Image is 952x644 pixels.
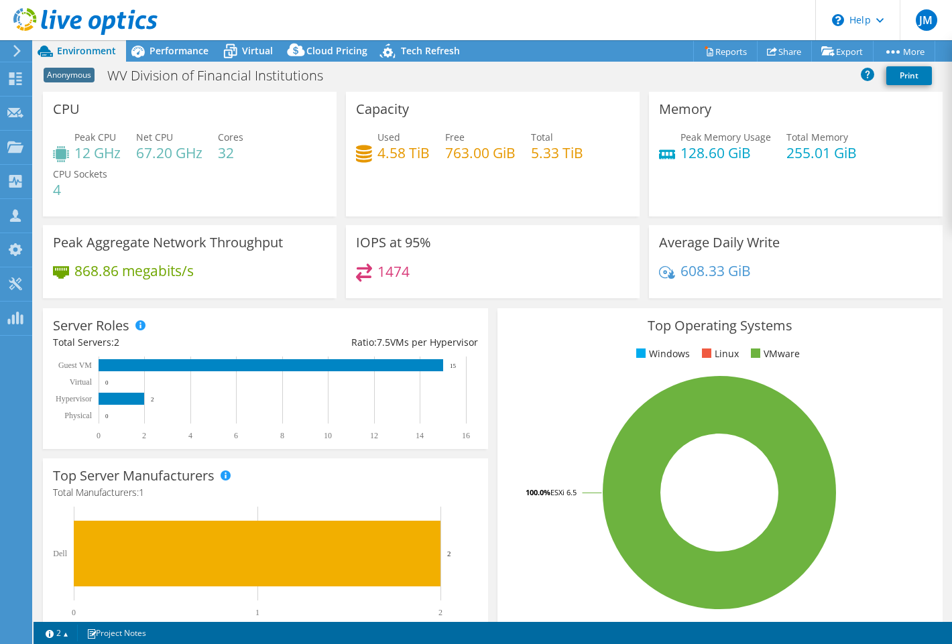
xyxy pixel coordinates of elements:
text: 12 [370,431,378,440]
h4: 128.60 GiB [680,145,771,160]
a: Print [886,66,932,85]
tspan: ESXi 6.5 [550,487,577,497]
span: Performance [150,44,209,57]
text: 2 [447,550,451,558]
li: VMware [748,346,800,361]
span: 2 [114,336,119,348]
h3: Peak Aggregate Network Throughput [53,235,283,250]
span: Peak CPU [74,131,116,143]
text: 8 [280,431,284,440]
text: 15 [450,363,457,369]
a: Share [757,41,812,62]
text: 14 [416,431,424,440]
span: JM [916,9,937,31]
h4: 868.86 megabits/s [74,263,194,278]
h4: 4.58 TiB [377,145,430,160]
span: Used [377,131,400,143]
span: 1 [139,486,144,499]
text: 0 [72,608,76,617]
text: 10 [324,431,332,440]
h3: Memory [659,102,711,117]
a: Reports [693,41,758,62]
h3: Server Roles [53,318,129,333]
text: 16 [462,431,470,440]
h4: 32 [218,145,243,160]
h3: Top Operating Systems [508,318,933,333]
span: Tech Refresh [401,44,460,57]
text: 0 [105,379,109,386]
text: 2 [438,608,442,617]
span: Environment [57,44,116,57]
h4: 608.33 GiB [680,263,751,278]
h4: 5.33 TiB [531,145,583,160]
span: 7.5 [377,336,390,348]
text: Hypervisor [56,394,92,403]
text: Guest VM [58,361,92,370]
h4: 255.01 GiB [786,145,857,160]
li: Linux [699,346,739,361]
span: Free [445,131,465,143]
text: Virtual [70,377,93,387]
h4: 763.00 GiB [445,145,516,160]
span: CPU Sockets [53,168,107,180]
text: Dell [53,549,67,558]
text: Physical [64,411,92,420]
span: Cloud Pricing [306,44,367,57]
text: 4 [188,431,192,440]
text: 1 [255,608,259,617]
span: Total [531,131,553,143]
h3: IOPS at 95% [356,235,431,250]
svg: \n [832,14,844,26]
h1: WV Division of Financial Institutions [101,68,344,83]
h3: Top Server Manufacturers [53,468,215,483]
div: Ratio: VMs per Hypervisor [265,335,478,350]
h4: Total Manufacturers: [53,485,478,500]
a: Export [811,41,874,62]
span: Cores [218,131,243,143]
a: More [873,41,935,62]
li: Windows [633,346,690,361]
h4: 1474 [377,264,410,279]
text: 0 [105,413,109,420]
text: 2 [151,396,154,403]
h3: Average Daily Write [659,235,780,250]
a: Project Notes [77,625,156,641]
a: 2 [36,625,78,641]
span: Total Memory [786,131,848,143]
tspan: 100.0% [526,487,550,497]
h4: 67.20 GHz [136,145,202,160]
div: Total Servers: [53,335,265,350]
span: Anonymous [44,68,95,82]
h3: CPU [53,102,80,117]
span: Peak Memory Usage [680,131,771,143]
span: Virtual [242,44,273,57]
span: Net CPU [136,131,173,143]
h3: Capacity [356,102,409,117]
text: 2 [142,431,146,440]
h4: 4 [53,182,107,197]
text: 0 [97,431,101,440]
h4: 12 GHz [74,145,121,160]
text: 6 [234,431,238,440]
